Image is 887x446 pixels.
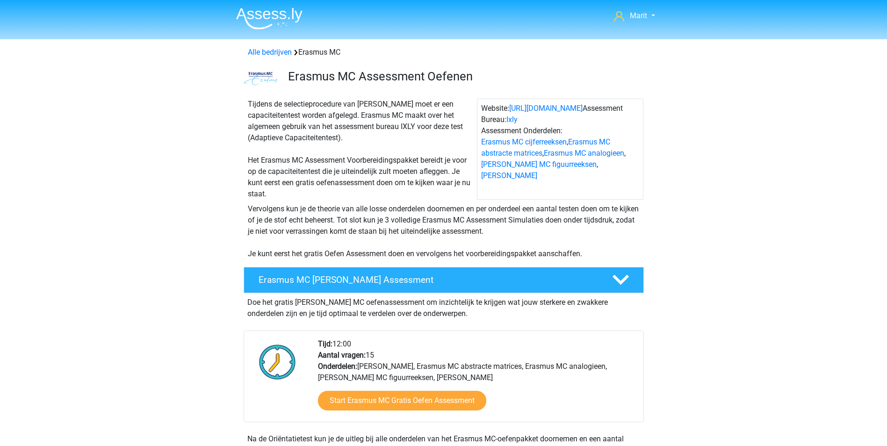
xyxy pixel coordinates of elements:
div: Erasmus MC [244,47,643,58]
a: [PERSON_NAME] MC figuurreeksen [481,160,597,169]
b: Aantal vragen: [318,351,366,360]
div: Vervolgens kun je de theorie van alle losse onderdelen doornemen en per onderdeel een aantal test... [244,203,643,259]
div: Website: Assessment Bureau: Assessment Onderdelen: , , , , [477,99,643,200]
a: Ixly [506,115,518,124]
b: Tijd: [318,339,332,348]
a: Erasmus MC [PERSON_NAME] Assessment [240,267,648,293]
a: Erasmus MC analogieen [544,149,624,158]
div: Doe het gratis [PERSON_NAME] MC oefenassessment om inzichtelijk te krijgen wat jouw sterkere en z... [244,293,644,319]
div: 12:00 15 [PERSON_NAME], Erasmus MC abstracte matrices, Erasmus MC analogieen, [PERSON_NAME] MC fi... [311,338,643,422]
img: Klok [254,338,301,385]
a: Erasmus MC cijferreeksen [481,137,567,146]
span: Marit [630,11,647,20]
div: Tijdens de selectieprocedure van [PERSON_NAME] moet er een capaciteitentest worden afgelegd. Eras... [244,99,477,200]
h4: Erasmus MC [PERSON_NAME] Assessment [259,274,597,285]
b: Onderdelen: [318,362,357,371]
a: [URL][DOMAIN_NAME] [509,104,583,113]
img: Assessly [236,7,303,29]
h3: Erasmus MC Assessment Oefenen [288,69,636,84]
a: Erasmus MC abstracte matrices [481,137,610,158]
a: [PERSON_NAME] [481,171,537,180]
a: Start Erasmus MC Gratis Oefen Assessment [318,391,486,410]
a: Marit [610,10,658,22]
a: Alle bedrijven [248,48,292,57]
